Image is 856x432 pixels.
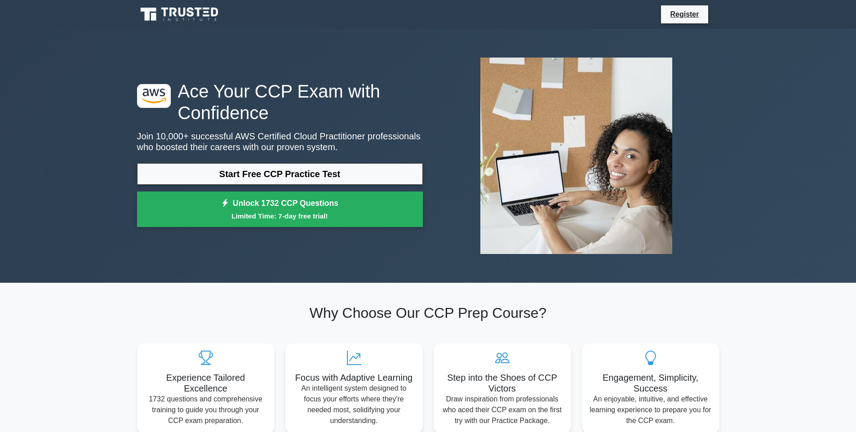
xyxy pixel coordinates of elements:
[137,192,423,227] a: Unlock 1732 CCP QuestionsLimited Time: 7-day free trial!
[137,304,719,321] h2: Why Choose Our CCP Prep Course?
[589,372,712,394] h5: Engagement, Simplicity, Success
[137,131,423,152] p: Join 10,000+ successful AWS Certified Cloud Practitioner professionals who boosted their careers ...
[137,163,423,185] a: Start Free CCP Practice Test
[148,211,412,221] small: Limited Time: 7-day free trial!
[144,394,267,426] p: 1732 questions and comprehensive training to guide you through your CCP exam preparation.
[293,383,416,426] p: An intelligent system designed to focus your efforts where they're needed most, solidifying your ...
[293,372,416,383] h5: Focus with Adaptive Learning
[144,372,267,394] h5: Experience Tailored Excellence
[137,80,423,124] h1: Ace Your CCP Exam with Confidence
[665,9,704,20] a: Register
[441,394,564,426] p: Draw inspiration from professionals who aced their CCP exam on the first try with our Practice Pa...
[441,372,564,394] h5: Step into the Shoes of CCP Victors
[589,394,712,426] p: An enjoyable, intuitive, and effective learning experience to prepare you for the CCP exam.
